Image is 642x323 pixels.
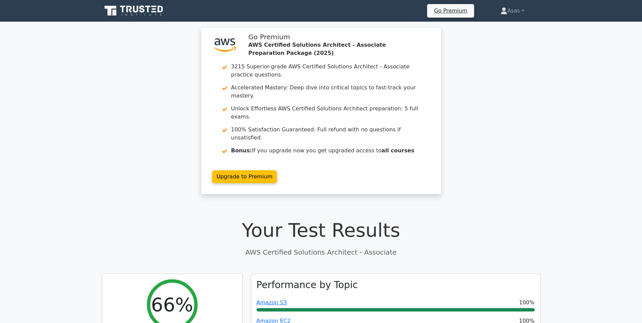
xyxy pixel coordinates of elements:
[102,247,540,257] p: AWS Certified Solutions Architect - Associate
[257,299,287,306] a: Amazon S3
[151,293,193,316] h2: 66%
[257,279,358,291] h3: Performance by Topic
[102,219,540,241] h1: Your Test Results
[430,6,471,15] a: Go Premium
[519,299,535,307] span: 100%
[212,170,277,183] a: Upgrade to Premium
[484,4,540,18] a: Asas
